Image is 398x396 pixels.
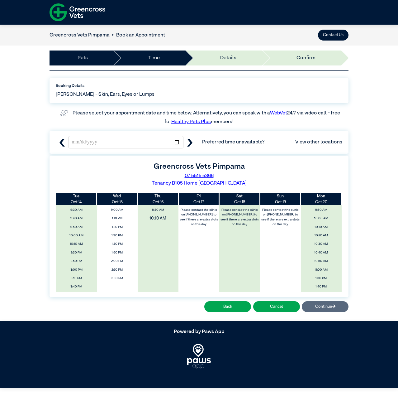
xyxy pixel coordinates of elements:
[138,193,178,205] th: Oct 16
[50,2,105,23] img: f-logo
[110,31,165,39] li: Book an Appointment
[78,54,88,62] a: Pets
[302,249,340,256] span: 10:40 AM
[58,215,95,222] span: 9:40 AM
[99,249,136,256] span: 1:50 PM
[302,240,340,248] span: 10:30 AM
[179,206,219,228] label: Please contact the clinic on [PHONE_NUMBER] to see if there are extra slots on this day
[58,206,95,214] span: 9:30 AM
[260,193,301,205] th: Oct 19
[50,33,110,38] a: Greencross Vets Pimpama
[99,266,136,273] span: 2:20 PM
[99,232,136,239] span: 1:30 PM
[99,206,136,214] span: 9:00 AM
[50,329,348,335] h5: Powered by Paws App
[302,283,340,290] span: 1:40 PM
[99,275,136,282] span: 2:30 PM
[302,206,340,214] span: 9:50 AM
[171,119,211,124] a: Healthy Pets Plus
[134,214,182,223] span: 10:10 AM
[178,193,219,205] th: Oct 17
[154,163,245,170] label: Greencross Vets Pimpama
[56,91,154,98] span: [PERSON_NAME] - Skin, Ears, Eyes or Lumps
[73,111,341,124] label: Please select your appointment date and time below. Alternatively, you can speak with a 24/7 via ...
[58,240,95,248] span: 10:10 AM
[58,108,70,118] img: vet
[187,344,211,369] img: PawsApp
[99,224,136,231] span: 1:20 PM
[253,301,300,312] button: Cancel
[302,266,340,273] span: 11:00 AM
[301,193,342,205] th: Oct 20
[58,224,95,231] span: 9:50 AM
[58,249,95,256] span: 2:30 PM
[56,83,342,89] label: Booking Details
[99,215,136,222] span: 1:10 PM
[219,193,260,205] th: Oct 18
[318,30,348,41] button: Contact Us
[50,31,165,39] nav: breadcrumb
[295,138,342,146] a: View other locations
[97,193,138,205] th: Oct 15
[139,206,177,214] span: 8:30 AM
[202,138,342,146] span: Preferred time unavailable?
[302,224,340,231] span: 10:10 AM
[58,232,95,239] span: 10:00 AM
[99,240,136,248] span: 1:40 PM
[302,258,340,265] span: 10:50 AM
[204,301,251,312] button: Back
[58,258,95,265] span: 2:50 PM
[260,206,300,228] label: Please contact the clinic on [PHONE_NUMBER] to see if there are extra slots on this day
[302,232,340,239] span: 10:20 AM
[302,215,340,222] span: 10:00 AM
[58,266,95,273] span: 3:00 PM
[99,258,136,265] span: 2:00 PM
[270,111,287,116] a: WebVet
[220,206,259,228] label: Please contact the clinic on [PHONE_NUMBER] to see if there are extra slots on this day
[302,275,340,282] span: 1:30 PM
[58,283,95,290] span: 3:40 PM
[58,275,95,282] span: 3:10 PM
[148,54,160,62] a: Time
[185,173,214,178] a: 07 5515 5366
[56,193,97,205] th: Oct 14
[152,181,247,186] a: Tenancy B105 Home [GEOGRAPHIC_DATA]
